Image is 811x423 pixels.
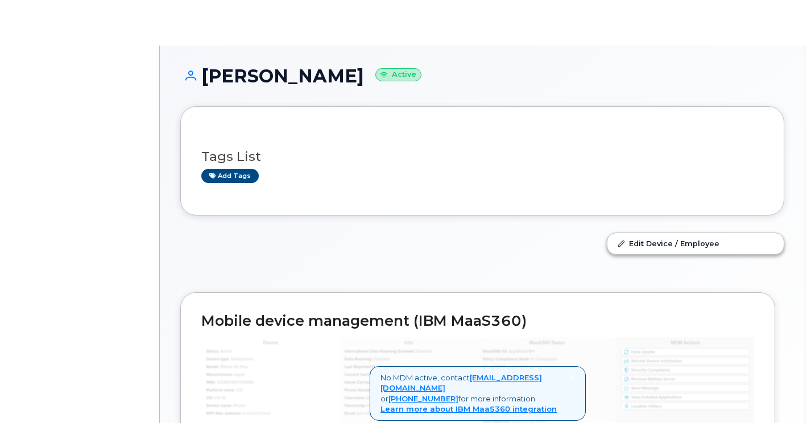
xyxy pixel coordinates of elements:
[375,68,421,81] small: Active
[380,404,557,413] a: Learn more about IBM MaaS360 integration
[570,371,575,381] span: ×
[570,372,575,381] a: Close
[180,66,784,86] h1: [PERSON_NAME]
[201,313,754,329] h2: Mobile device management (IBM MaaS360)
[370,366,586,421] div: No MDM active, contact or for more information
[201,169,259,183] a: Add tags
[201,150,763,164] h3: Tags List
[388,394,458,403] a: [PHONE_NUMBER]
[607,233,784,254] a: Edit Device / Employee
